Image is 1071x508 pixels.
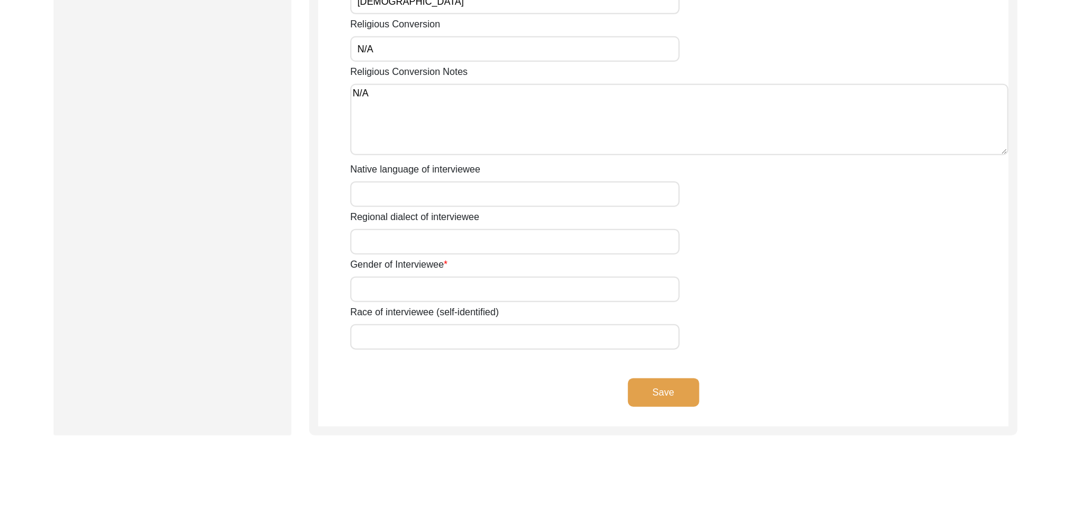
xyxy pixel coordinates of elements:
label: Regional dialect of interviewee [350,210,479,224]
label: Race of interviewee (self-identified) [350,305,499,319]
button: Save [628,378,699,407]
label: Religious Conversion [350,17,440,32]
label: Religious Conversion Notes [350,65,467,79]
label: Gender of Interviewee [350,258,448,272]
label: Native language of interviewee [350,162,480,177]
